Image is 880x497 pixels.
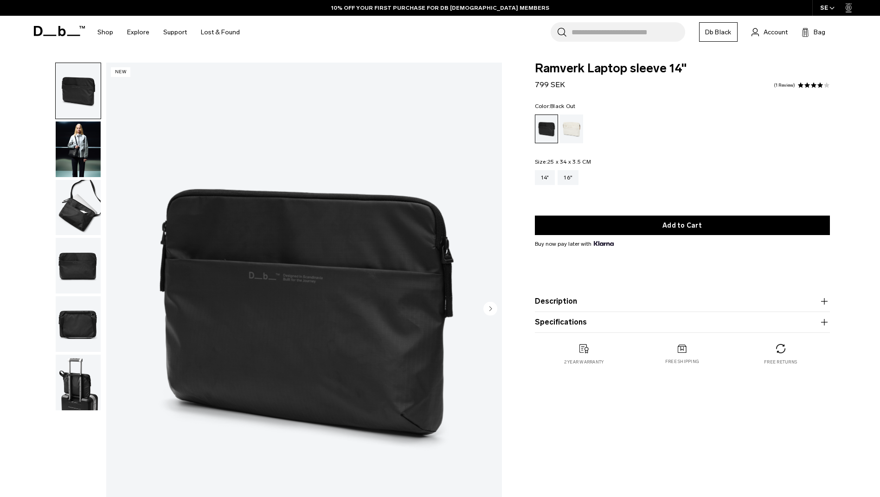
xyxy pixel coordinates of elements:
[535,317,830,328] button: Specifications
[55,121,101,178] button: Ramverk Laptop sleeve 14" Black Out
[56,238,101,293] img: Ramverk Laptop sleeve 14" Black Out
[550,103,575,109] span: Black Out
[665,358,699,365] p: Free shipping
[535,240,614,248] span: Buy now pay later with
[55,237,101,294] button: Ramverk Laptop sleeve 14" Black Out
[56,63,101,119] img: Ramverk Laptop sleeve 14" Black Out
[201,16,240,49] a: Lost & Found
[97,16,113,49] a: Shop
[564,359,604,365] p: 2 year warranty
[56,296,101,352] img: Ramverk Laptop sleeve 14" Black Out
[331,4,549,12] a: 10% OFF YOUR FIRST PURCHASE FOR DB [DEMOGRAPHIC_DATA] MEMBERS
[535,115,558,143] a: Black Out
[483,301,497,317] button: Next slide
[560,115,583,143] a: Oatmilk
[163,16,187,49] a: Support
[55,354,101,411] button: Ramverk Laptop sleeve 14" Black Out
[111,67,131,77] p: New
[814,27,825,37] span: Bag
[535,159,591,165] legend: Size:
[547,159,591,165] span: 25 x 34 x 3.5 CM
[699,22,738,42] a: Db Black
[55,296,101,352] button: Ramverk Laptop sleeve 14" Black Out
[752,26,788,38] a: Account
[127,16,149,49] a: Explore
[764,359,797,365] p: Free returns
[535,63,830,75] span: Ramverk Laptop sleeve 14"
[774,83,795,88] a: 1 reviews
[558,170,578,185] a: 16"
[764,27,788,37] span: Account
[535,296,830,307] button: Description
[56,355,101,410] img: Ramverk Laptop sleeve 14" Black Out
[90,16,247,49] nav: Main Navigation
[802,26,825,38] button: Bag
[535,103,576,109] legend: Color:
[535,80,565,89] span: 799 SEK
[535,216,830,235] button: Add to Cart
[56,121,101,177] img: Ramverk Laptop sleeve 14" Black Out
[535,170,555,185] a: 14"
[55,179,101,236] button: Ramverk Laptop sleeve 14" Black Out
[56,180,101,236] img: Ramverk Laptop sleeve 14" Black Out
[594,241,614,246] img: {"height" => 20, "alt" => "Klarna"}
[55,63,101,119] button: Ramverk Laptop sleeve 14" Black Out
